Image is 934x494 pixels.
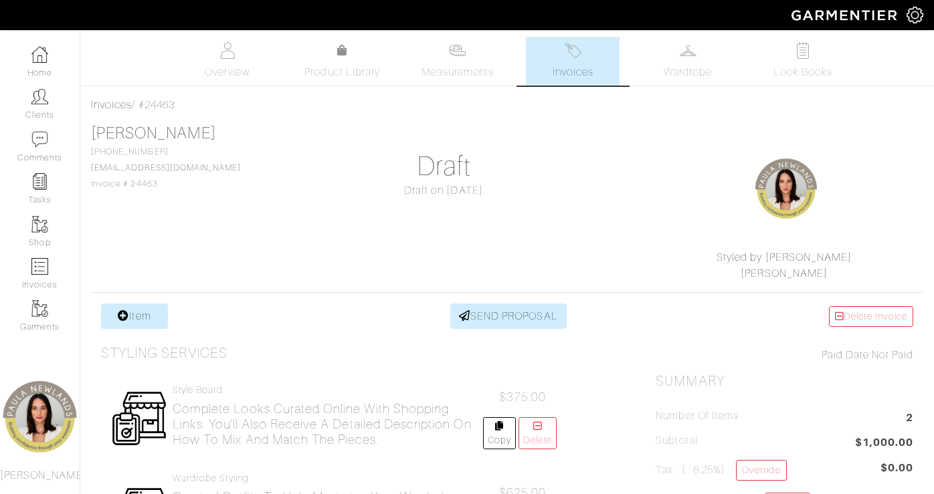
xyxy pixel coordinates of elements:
[641,37,735,86] a: Wardrobe
[91,147,241,189] span: [PHONE_NUMBER] Invoice # 24463
[907,7,923,23] img: gear-icon-white-bd11855cb880d31180b6d7d6211b90ccbf57a29d726f0c71d8c61bd08dd39cc2.png
[111,390,167,447] img: Womens_Service-b2905c8a555b134d70f80a63ccd9711e5cb40bac1cff00c12a43f244cd2c1cd3.png
[880,460,913,476] span: $0.00
[91,163,241,172] a: [EMAIL_ADDRESS][DOMAIN_NAME]
[31,173,48,190] img: reminder-icon-8004d30b9f0a5d33ae49ab947aed9ed385cf756f9e5892f1edd6e32f2345188e.png
[91,124,216,142] a: [PERSON_NAME]
[315,150,573,182] h1: Draft
[315,182,573,199] div: Draft on [DATE]
[31,258,48,275] img: orders-icon-0abe47150d42831381b5fb84f609e132dff9fe21cb692f30cb5eec754e2cba89.png
[656,373,913,390] h2: Summary
[717,251,852,263] a: Styled by [PERSON_NAME]
[656,460,786,481] h5: Tax ( : 8.25%)
[422,64,494,80] span: Measurements
[565,42,581,59] img: orders-27d20c2124de7fd6de4e0e44c1d41de31381a507db9b33961299e4e07d508b8c.svg
[304,64,380,80] span: Product Library
[173,384,483,447] a: Style Board Complete looks curated online with shopping links. You'll also receive a detailed des...
[31,131,48,148] img: comment-icon-a0a6a9ef722e966f86d9cbdc48e553b5cf19dbc54f86b18d962a5391bc8f6eb6.png
[173,473,483,484] h4: Wardrobe Styling
[411,37,505,86] a: Measurements
[173,384,483,396] h4: Style Board
[219,42,236,59] img: basicinfo-40fd8af6dae0f16599ec9e87c0ef1c0a1fdea2edbe929e3d69a839185d80c458.svg
[483,417,516,449] a: Copy
[829,306,913,327] a: Delete Invoice
[785,3,907,27] img: garmentier-logo-header-white-b43fb05a5012e4ada735d5af1a66efaba907eab6374d6393d1fbf88cb4ef424d.png
[741,267,828,279] a: [PERSON_NAME]
[756,37,850,86] a: Look Books
[91,97,923,113] div: / #24463
[656,410,739,422] h5: Number of Items
[91,99,132,111] a: Invoices
[664,64,712,80] span: Wardrobe
[31,46,48,63] img: dashboard-icon-dbcd8f5a0b271acd01030246c82b418ddd0df26cd7fceb0bd07c9910d44c42f6.png
[736,460,786,481] a: Override
[822,349,872,361] span: Paid Date:
[680,42,696,59] img: wardrobe-487a4870c1b7c33e795ec22d11cfc2ed9d08956e64fb3008fe2437562e282088.svg
[101,303,168,329] a: Item
[656,347,913,363] div: Not Paid
[855,435,913,453] span: $1,000.00
[553,64,593,80] span: Invoices
[296,43,389,80] a: Product Library
[753,156,820,223] img: G5YpQHtSh9DPfYJJnrefozYG.png
[449,42,466,59] img: measurements-466bbee1fd09ba9460f595b01e5d73f9e2bff037440d3c8f018324cb6cdf7a4a.svg
[499,390,546,404] span: $375.00
[205,64,250,80] span: Overview
[519,417,556,449] a: Delete
[795,42,812,59] img: todo-9ac3debb85659649dc8f770b8b6100bb5dab4b48dedcbae339e5042a72dfd3cc.svg
[773,64,833,80] span: Look Books
[101,345,227,362] h3: Styling Services
[31,300,48,317] img: garments-icon-b7da505a4dc4fd61783c78ac3ca0ef83fa9d6f193b1c9dc38574b1d14d53ca28.png
[656,435,697,447] h5: Subtotal
[31,88,48,105] img: clients-icon-6bae9207a08558b7cb47a8932f037763ab4055f8c8b6bfacd5dc20c3e0201464.png
[526,37,620,86] a: Invoices
[31,216,48,233] img: garments-icon-b7da505a4dc4fd61783c78ac3ca0ef83fa9d6f193b1c9dc38574b1d14d53ca28.png
[906,410,913,428] span: 2
[173,401,483,447] h2: Complete looks curated online with shopping links. You'll also receive a detailed description on ...
[181,37,274,86] a: Overview
[450,303,567,329] a: SEND PROPOSAL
